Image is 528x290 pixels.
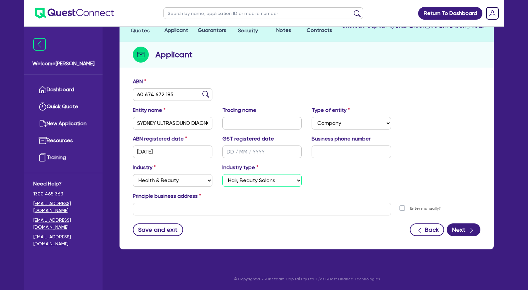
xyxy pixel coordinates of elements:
img: quest-connect-logo-blue [35,8,114,19]
span: Oneteam Capital Pty Ltd ( [PERSON_NAME] [PERSON_NAME] ) [342,23,486,29]
span: 1300 465 363 [33,190,94,197]
span: Contracts [307,27,332,33]
span: Applicant [164,27,188,33]
label: Enter manually? [410,205,441,212]
input: DD / MM / YYYY [133,145,212,158]
a: [EMAIL_ADDRESS][DOMAIN_NAME] [33,217,94,231]
label: Business phone number [312,135,371,143]
span: Notes [276,27,291,33]
button: Back [410,223,444,236]
a: Dashboard [33,81,94,98]
p: © Copyright 2025 Oneteam Capital Pty Ltd T/as Quest Finance Technologies [115,276,498,282]
span: Welcome [PERSON_NAME] [32,60,95,68]
a: Dropdown toggle [484,5,501,22]
label: Principle business address [133,192,201,200]
button: Save and exit [133,223,183,236]
a: Quick Quote [33,98,94,115]
img: quick-quote [39,103,47,111]
img: training [39,153,47,161]
label: GST registered date [222,135,274,143]
input: DD / MM / YYYY [222,145,302,158]
a: [EMAIL_ADDRESS][DOMAIN_NAME] [33,233,94,247]
label: Entity name [133,106,165,114]
a: Training [33,149,94,166]
a: [EMAIL_ADDRESS][DOMAIN_NAME] [33,200,94,214]
label: ABN [133,78,146,86]
label: Trading name [222,106,256,114]
label: Industry [133,163,156,171]
h2: Applicant [155,49,192,61]
img: icon-menu-close [33,38,46,51]
span: Security [238,27,258,34]
img: resources [39,137,47,145]
input: Search by name, application ID or mobile number... [163,7,363,19]
img: step-icon [133,47,149,63]
span: Quotes [131,27,150,34]
span: Need Help? [33,180,94,188]
a: Return To Dashboard [418,7,482,20]
button: Next [447,223,480,236]
img: abn-lookup icon [202,91,209,98]
label: Industry type [222,163,258,171]
img: new-application [39,120,47,128]
label: ABN registered date [133,135,187,143]
label: Type of entity [312,106,350,114]
a: New Application [33,115,94,132]
span: Guarantors [198,27,226,33]
a: Resources [33,132,94,149]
